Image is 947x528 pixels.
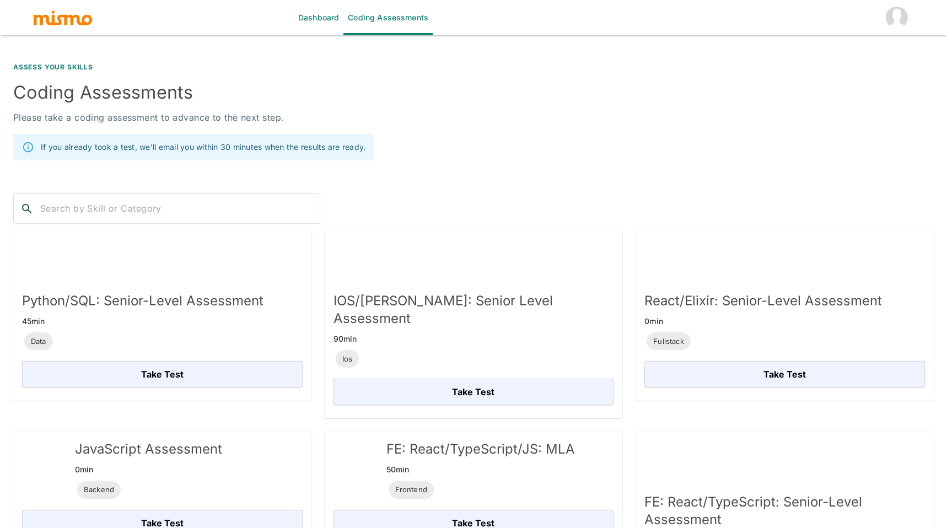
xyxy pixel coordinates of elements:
button: search [14,196,40,222]
h5: JavaScript Assessment [75,440,222,458]
img: logo [33,9,93,26]
h5: FE: React/TypeScript/JS: MLA [386,440,575,458]
h6: 0 min [644,315,882,328]
h5: React/Elixir: Senior-Level Assessment [644,292,882,310]
img: Alejandro Heredia [886,7,908,29]
h5: IOS/[PERSON_NAME]: Senior Level Assessment [333,292,614,327]
p: Please take a coding assessment to advance to the next step. [13,110,934,125]
h6: 45 min [22,315,263,328]
h5: Python/SQL: Senior-Level Assessment [22,292,263,310]
span: Fullstack [647,336,690,347]
button: Take Test [644,361,925,387]
span: Ios [336,354,359,365]
button: Take Test [333,379,614,405]
div: assess your skills [13,62,934,73]
input: Search by Skill or Category [40,200,320,218]
span: Data [24,336,53,347]
h6: 90 min [333,332,614,346]
span: Backend [77,484,121,495]
div: If you already took a test, we’ll email you within 30 minutes when the results are ready. [41,137,365,157]
button: Take Test [22,361,303,387]
span: Frontend [389,484,434,495]
h6: 0 min [75,463,222,476]
h6: 50 min [386,463,575,476]
h4: Coding Assessments [13,82,934,104]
